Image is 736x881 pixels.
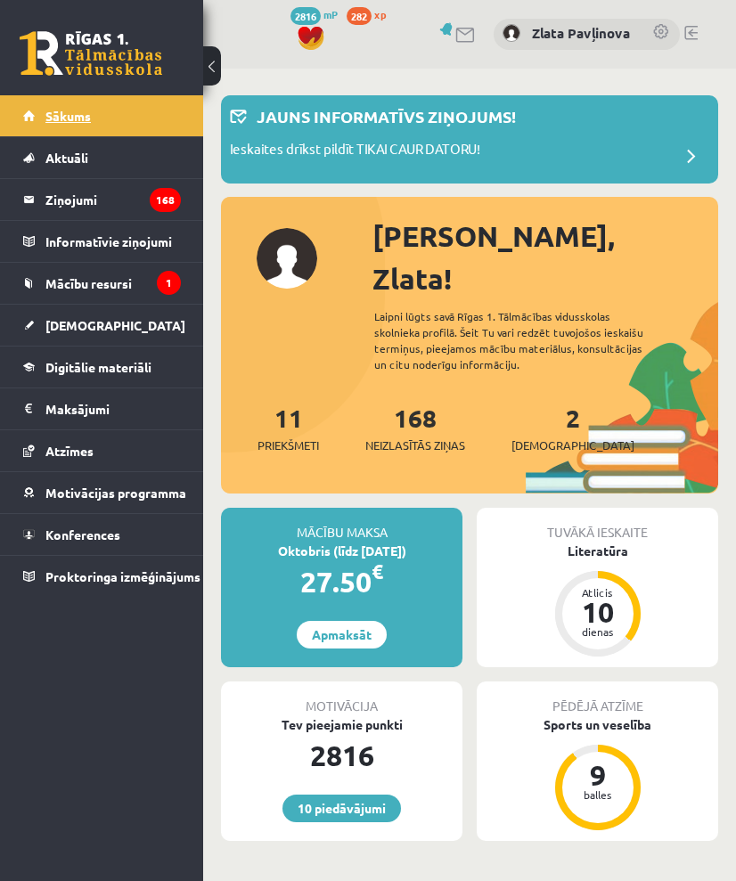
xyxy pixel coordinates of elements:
span: xp [374,7,386,21]
a: Informatīvie ziņojumi1 [23,221,181,262]
span: [DEMOGRAPHIC_DATA] [511,436,634,454]
a: 282 xp [347,7,395,21]
div: 27.50 [221,560,462,603]
div: Atlicis [571,587,625,598]
a: Mācību resursi [23,263,181,304]
i: 168 [150,188,181,212]
a: Atzīmes [23,430,181,471]
p: Ieskaites drīkst pildīt TIKAI CAUR DATORU! [230,139,480,164]
a: [DEMOGRAPHIC_DATA] [23,305,181,346]
a: 2[DEMOGRAPHIC_DATA] [511,402,634,454]
span: Neizlasītās ziņas [365,436,465,454]
a: Aktuāli [23,137,181,178]
span: mP [323,7,338,21]
span: Motivācijas programma [45,485,186,501]
img: Zlata Pavļinova [503,24,520,42]
a: Zlata Pavļinova [532,23,634,44]
a: Motivācijas programma [23,472,181,513]
a: 168Neizlasītās ziņas [365,402,465,454]
i: 1 [157,271,181,295]
div: Pēdējā atzīme [477,681,718,715]
span: Aktuāli [45,150,88,166]
span: Digitālie materiāli [45,359,151,375]
div: [PERSON_NAME], Zlata! [372,215,718,300]
div: 9 [571,761,625,789]
a: 2816 mP [290,7,338,21]
div: 10 [571,598,625,626]
span: € [372,559,383,584]
div: Tev pieejamie punkti [221,715,462,734]
a: Sākums [23,95,181,136]
a: Literatūra Atlicis 10 dienas [477,542,718,659]
span: Atzīmes [45,443,94,459]
span: Mācību resursi [45,275,132,291]
p: Jauns informatīvs ziņojums! [257,104,516,128]
span: [DEMOGRAPHIC_DATA] [45,317,185,333]
div: balles [571,789,625,800]
a: Rīgas 1. Tālmācības vidusskola [20,31,162,76]
div: 2816 [221,734,462,777]
a: 11Priekšmeti [258,402,319,454]
a: 10 piedāvājumi [282,795,401,822]
div: Mācību maksa [221,508,462,542]
legend: Informatīvie ziņojumi [45,221,181,262]
div: dienas [571,626,625,637]
div: Sports un veselība [477,715,718,734]
span: Sākums [45,108,91,124]
legend: Ziņojumi [45,179,181,220]
a: Apmaksāt [297,621,387,649]
span: Konferences [45,526,120,542]
div: Literatūra [477,542,718,560]
div: Oktobris (līdz [DATE]) [221,542,462,560]
a: Ziņojumi168 [23,179,181,220]
span: Proktoringa izmēģinājums [45,568,200,584]
span: 2816 [290,7,321,25]
a: Sports un veselība 9 balles [477,715,718,833]
a: Maksājumi [23,388,181,429]
legend: Maksājumi [45,388,181,429]
div: Laipni lūgts savā Rīgas 1. Tālmācības vidusskolas skolnieka profilā. Šeit Tu vari redzēt tuvojošo... [374,308,673,372]
span: Priekšmeti [258,436,319,454]
a: Proktoringa izmēģinājums [23,556,181,597]
div: Motivācija [221,681,462,715]
a: Konferences [23,514,181,555]
span: 282 [347,7,372,25]
div: Tuvākā ieskaite [477,508,718,542]
a: Jauns informatīvs ziņojums! Ieskaites drīkst pildīt TIKAI CAUR DATORU! [230,104,709,175]
a: Digitālie materiāli [23,347,181,387]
